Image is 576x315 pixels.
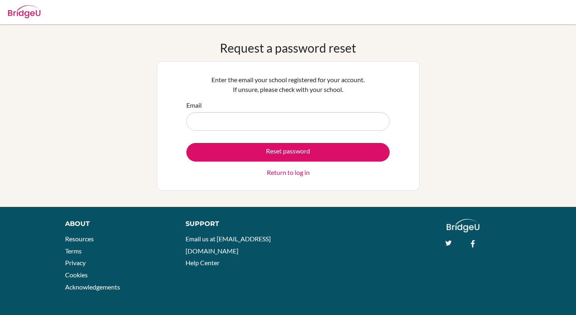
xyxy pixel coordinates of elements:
[65,219,167,229] div: About
[447,219,479,232] img: logo_white@2x-f4f0deed5e89b7ecb1c2cc34c3e3d731f90f0f143d5ea2071677605dd97b5244.png
[65,271,88,279] a: Cookies
[65,235,94,243] a: Resources
[186,219,280,229] div: Support
[267,168,310,177] a: Return to log in
[186,100,202,110] label: Email
[65,247,82,255] a: Terms
[186,235,271,255] a: Email us at [EMAIL_ADDRESS][DOMAIN_NAME]
[65,259,86,266] a: Privacy
[8,5,40,18] img: Bridge-U
[220,40,356,55] h1: Request a password reset
[186,75,390,94] p: Enter the email your school registered for your account. If unsure, please check with your school.
[65,283,120,291] a: Acknowledgements
[186,143,390,162] button: Reset password
[186,259,219,266] a: Help Center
